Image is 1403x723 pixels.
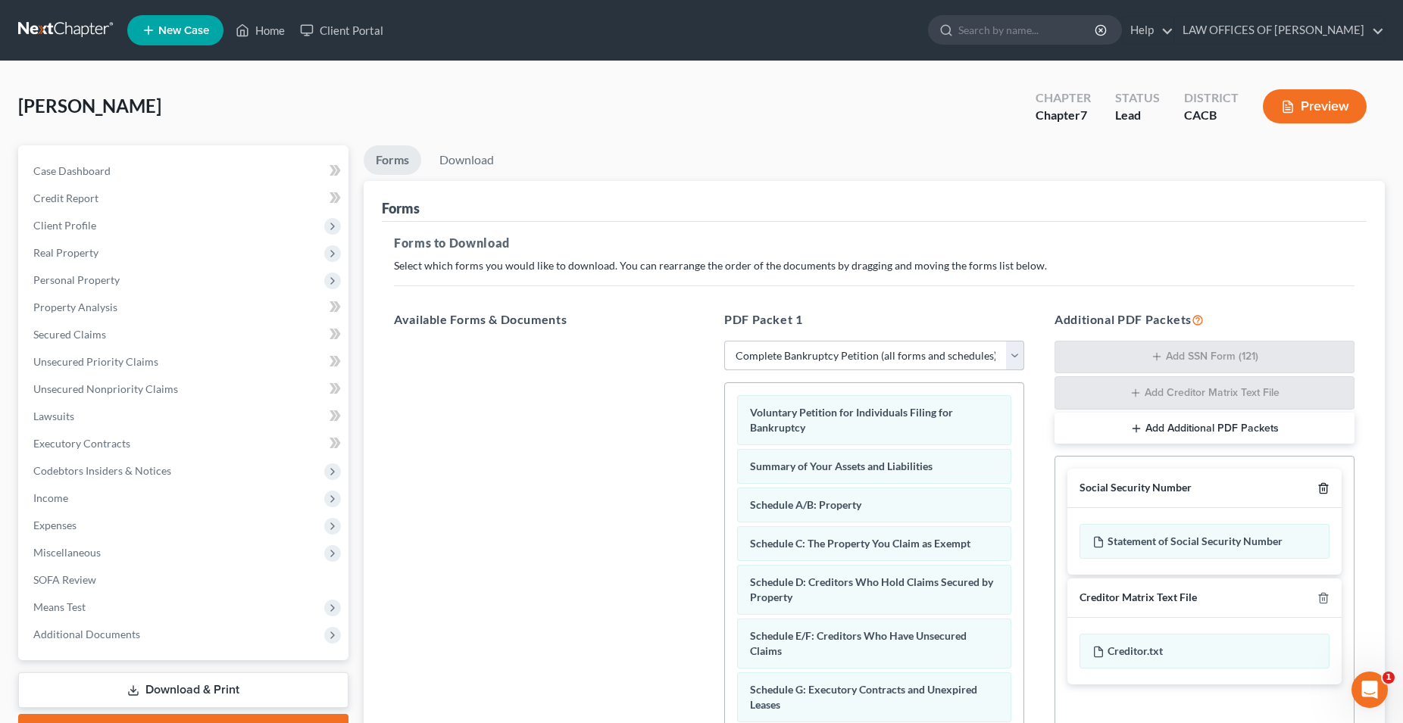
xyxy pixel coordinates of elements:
span: Expenses [33,519,77,531]
div: CACB [1184,107,1239,124]
div: Chapter [1036,89,1091,107]
div: Lead [1115,107,1160,124]
span: Miscellaneous [33,546,101,559]
div: Chapter [1036,107,1091,124]
span: Lawsuits [33,410,74,422]
span: Schedule G: Executory Contracts and Unexpired Leases [750,683,977,711]
a: Forms [364,145,421,175]
span: Credit Report [33,192,98,204]
span: Real Property [33,246,98,259]
a: Help [1123,17,1173,44]
span: Unsecured Priority Claims [33,355,158,368]
div: Status [1115,89,1160,107]
iframe: Intercom live chat [1351,672,1388,708]
a: Download [427,145,506,175]
span: Unsecured Nonpriority Claims [33,382,178,395]
div: Creditor Matrix Text File [1080,591,1197,605]
a: Credit Report [21,185,348,212]
p: Select which forms you would like to download. You can rearrange the order of the documents by dr... [394,258,1355,273]
span: [PERSON_NAME] [18,95,161,117]
span: Schedule D: Creditors Who Hold Claims Secured by Property [750,575,993,603]
a: SOFA Review [21,566,348,594]
input: Search by name... [958,16,1097,44]
div: Statement of Social Security Number [1080,524,1330,559]
a: Lawsuits [21,403,348,430]
a: Unsecured Priority Claims [21,348,348,376]
span: Case Dashboard [33,164,111,177]
button: Add Creditor Matrix Text File [1055,376,1355,410]
span: 1 [1383,672,1395,684]
h5: PDF Packet 1 [724,310,1024,329]
span: Secured Claims [33,328,106,341]
h5: Additional PDF Packets [1055,310,1355,329]
a: Download & Print [18,672,348,708]
span: Personal Property [33,273,120,286]
span: Voluntary Petition for Individuals Filing for Bankruptcy [750,406,953,434]
button: Preview [1263,89,1367,123]
a: LAW OFFICES OF [PERSON_NAME] [1175,17,1384,44]
h5: Forms to Download [394,234,1355,252]
div: Forms [382,199,420,217]
span: New Case [158,25,209,36]
span: Codebtors Insiders & Notices [33,464,171,477]
span: Client Profile [33,219,96,232]
span: SOFA Review [33,573,96,586]
h5: Available Forms & Documents [394,310,694,329]
span: Means Test [33,600,86,613]
div: District [1184,89,1239,107]
button: Add SSN Form (121) [1055,341,1355,374]
a: Case Dashboard [21,157,348,185]
a: Property Analysis [21,294,348,321]
a: Secured Claims [21,321,348,348]
a: Unsecured Nonpriority Claims [21,376,348,403]
span: Summary of Your Assets and Liabilities [750,460,933,472]
div: Creditor.txt [1080,634,1330,668]
div: Social Security Number [1080,481,1192,495]
button: Add Additional PDF Packets [1055,413,1355,444]
span: Schedule E/F: Creditors Who Have Unsecured Claims [750,629,967,657]
a: Home [228,17,292,44]
span: Executory Contracts [33,437,130,450]
span: Schedule C: The Property You Claim as Exempt [750,537,970,550]
span: 7 [1080,108,1087,122]
span: Additional Documents [33,628,140,640]
span: Schedule A/B: Property [750,498,861,511]
span: Income [33,491,68,504]
span: Property Analysis [33,301,117,313]
a: Executory Contracts [21,430,348,457]
a: Client Portal [292,17,391,44]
